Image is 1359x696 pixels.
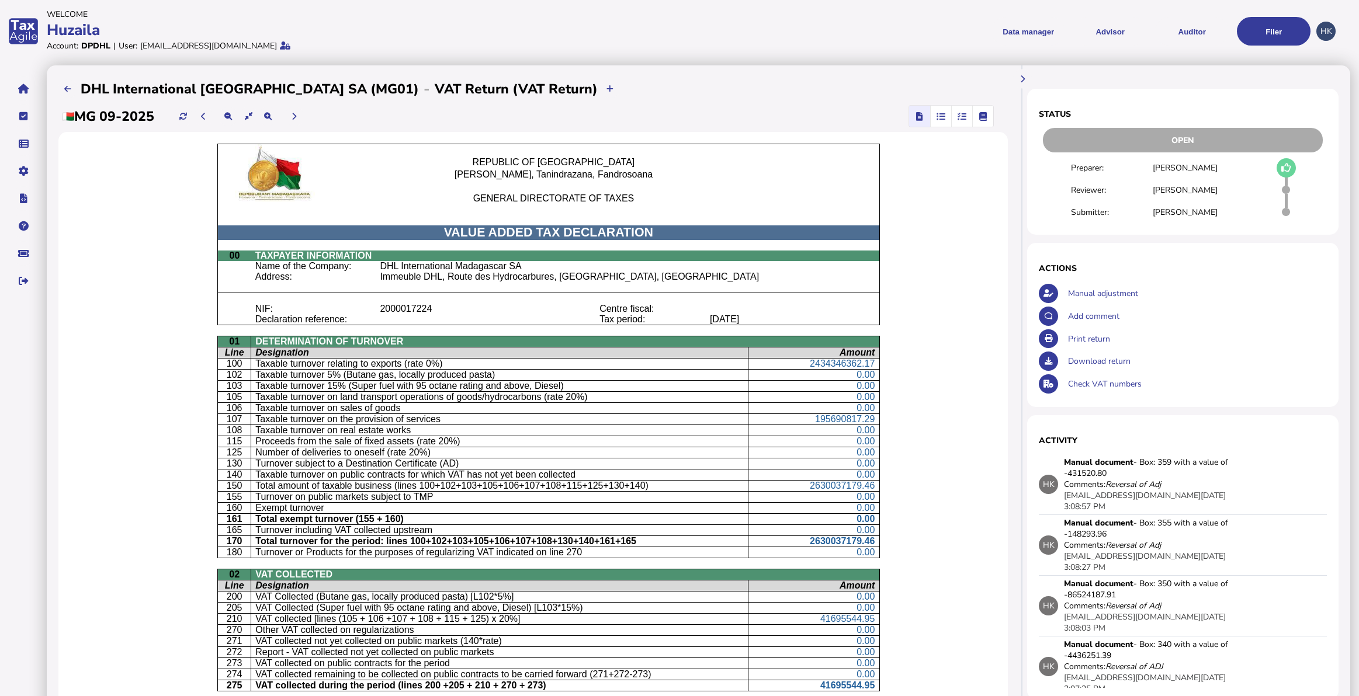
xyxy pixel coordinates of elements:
span: 0.00 [857,547,875,557]
button: Open printable view of return. [1039,329,1058,349]
button: Reset the return view [239,107,258,126]
p: 274 [222,669,247,680]
p: Other VAT collected on regularizations [255,625,744,635]
p: Taxable turnover on real estate works [255,425,744,436]
span: 01 [229,336,240,346]
p: Declaration reference: [255,314,372,325]
b: VAT collected during the period (lines 200 +205 + 210 + 270 + 273) [255,680,546,690]
p: 210 [222,614,247,624]
strong: Manual document [1064,517,1133,528]
p: Report - VAT collected not yet collected on public markets [255,647,744,657]
span: Line [225,347,244,357]
span: 0.00 [857,381,875,391]
div: | [113,40,116,51]
p: 271 [222,636,247,646]
p: 150 [222,481,247,491]
p: Number of deliveries to oneself (rate 20%) [255,447,744,458]
mat-button-toggle: Ledger [972,106,993,127]
button: Refresh data for current period [174,107,193,126]
div: - Box: 340 with a value of -4436251.39 [1064,639,1239,661]
span: Designation [255,347,309,357]
p: VAT collected remaining to be collected on public contracts to be carried forward (271+272-273) [255,669,744,680]
b: 161 [227,514,242,524]
span: Amount [840,347,875,357]
span: 0.00 [857,403,875,413]
span: 2434346362.17 [810,359,875,368]
span: 0.00 [857,647,875,657]
span: DETERMINATION OF TURNOVER [255,336,403,346]
b: 275 [227,680,242,690]
p: VAT collected [lines (105 + 106 +107 + 108 + 115 + 125) x 20%] [255,614,744,624]
button: Filer [1237,17,1311,46]
p: VAT Collected (Butane gas, locally produced pasta) [L102*5%] [255,591,744,602]
span: 0.00 [857,636,875,646]
h1: Status [1039,109,1327,120]
div: Profile settings [1316,22,1336,41]
p: Turnover or Products for the purposes of regularizing VAT indicated on line 270 [255,547,744,558]
p: Exempt turnover [255,503,744,513]
span: 0.00 [857,625,875,635]
div: Welcome [47,9,676,20]
p: Turnover including VAT collected upstream [255,525,744,535]
button: Make the return view larger [258,107,278,126]
: Immeuble DHL, Route des Hydrocarbures, [GEOGRAPHIC_DATA], [GEOGRAPHIC_DATA] [380,272,759,281]
p: Proceeds from the sale of fixed assets (rate 20%) [255,436,744,447]
app-user-presentation: [EMAIL_ADDRESS][DOMAIN_NAME] [1064,672,1201,683]
i: Reversal of Adj [1105,540,1161,551]
span: Designation [255,580,309,590]
h1: Activity [1039,435,1327,446]
span: 0.00 [857,514,875,524]
span: 0.00 [857,436,875,446]
span: 41695544.95 [820,680,875,690]
b: Total exempt turnover (155 + 160) [255,514,404,524]
div: Check VAT numbers [1065,373,1327,395]
div: HK [1039,475,1058,494]
div: Manual adjustment [1065,282,1327,305]
button: Filings list - by month [58,79,78,99]
p: Address: [255,272,372,282]
div: User: [119,40,137,51]
strong: Manual document [1064,457,1133,468]
p: Taxable turnover on land transport operations of goods/hydrocarbons (rate 20%) [255,392,744,402]
button: Shows a dropdown of VAT Advisor options [1073,17,1147,46]
div: Reviewer: [1071,185,1152,196]
span: 2630037179.46 [810,481,875,490]
p: Total amount of taxable business (lines 100+102+103+105+106+107+108+115+125+130+140) [255,481,744,491]
p: REPUBLIC OF [GEOGRAPHIC_DATA] [404,157,703,168]
div: HK [1039,535,1058,555]
div: [PERSON_NAME] [1153,207,1234,218]
app-user-presentation: [EMAIL_ADDRESS][DOMAIN_NAME] [1064,611,1201,622]
div: - Box: 350 with a value of -86524187.91 [1064,578,1239,600]
div: [DATE] 3:08:03 PM [1064,611,1239,634]
div: Add comment [1065,305,1327,328]
span: VALUE ADDED TAX DECLARATION [444,225,653,239]
mat-button-toggle: Reconcilliation view by document [930,106,951,127]
span: 0.00 [857,392,875,402]
button: Previous period [194,107,213,126]
b: 170 [227,536,242,546]
p: Turnover subject to a Destination Certificate (AD) [255,458,744,469]
span: 0.00 [857,469,875,479]
mat-button-toggle: Reconcilliation view by tax code [951,106,972,127]
p: 100 [222,359,247,369]
div: Comments: [1064,479,1161,490]
p: 270 [222,625,247,635]
span: 0.00 [857,658,875,668]
p: 106 [222,403,247,413]
h2: VAT Return (VAT Return) [435,80,598,98]
div: Comments: [1064,661,1163,672]
div: Preparer: [1071,162,1152,173]
span: 0.00 [857,458,875,468]
button: Developer hub links [11,186,36,211]
p: Turnover on public markets subject to TMP [255,492,744,502]
p: Taxable turnover on public contracts for which VAT has not yet been collected [255,469,744,480]
p: 105 [222,392,247,402]
h2: MG 09-2025 [63,107,154,126]
button: Auditor [1155,17,1229,46]
h2: DHL International [GEOGRAPHIC_DATA] SA (MG01) [81,80,419,98]
p: 273 [222,658,247,669]
div: Comments: [1064,540,1161,551]
p: 130 [222,458,247,469]
div: Download return [1065,350,1327,373]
